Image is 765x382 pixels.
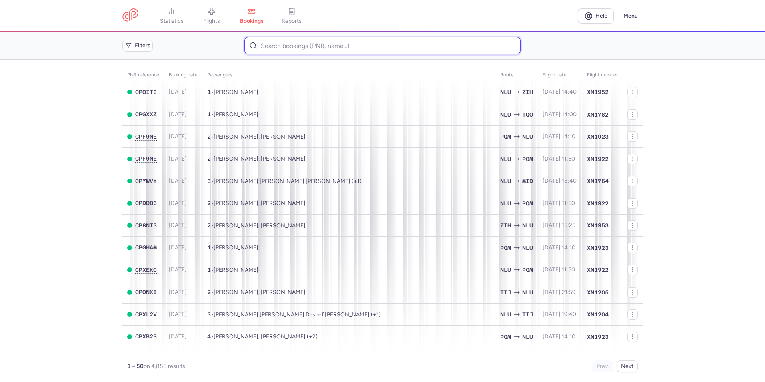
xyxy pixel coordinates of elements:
span: Paula VAZQUEZ TEPETITLA, Alma Hazel ZAMORA SALAZAR, Ricardo GARCIA ROBLES [214,178,362,185]
span: Filters [135,42,150,49]
span: Thomas Raymond WEST JR [214,89,258,96]
span: XN1764 [587,177,609,185]
th: Booking date [164,69,202,81]
span: CPGXXZ [135,111,157,117]
span: NLU [522,332,533,341]
span: 2 [207,222,211,229]
span: 3 [207,178,211,184]
span: NLU [522,288,533,297]
span: XN1923 [587,133,609,141]
span: CPXL2V [135,311,157,318]
span: XN1953 [587,221,609,229]
span: [DATE] 19:40 [543,311,576,318]
span: 1 [207,89,211,95]
span: 4 [207,333,211,340]
span: flights [203,18,220,25]
span: • [207,178,362,185]
button: Next [617,360,638,372]
span: NLU [500,199,511,208]
a: Help [578,8,614,24]
span: • [207,333,318,340]
span: NLU [500,177,511,185]
span: • [207,155,306,162]
span: TIJ [500,288,511,297]
button: CPGHAM [135,244,157,251]
span: [DATE] 15:25 [543,222,575,229]
span: NLU [500,155,511,163]
span: • [207,222,306,229]
span: [DATE] [169,88,187,95]
span: [DATE] [169,155,187,162]
span: XN1922 [587,155,609,163]
span: TQO [522,110,533,119]
a: reports [272,7,312,25]
button: CPQNXI [135,289,157,296]
span: [DATE] 11:50 [543,200,575,207]
th: Passengers [202,69,495,81]
span: Joshua Hugh EGLESE [214,267,258,273]
button: CPF9NE [135,133,157,140]
span: [DATE] 14:10 [543,333,575,340]
button: CPXB2S [135,333,157,340]
span: 1 [207,244,211,251]
span: [DATE] [169,311,187,318]
span: [DATE] [169,200,187,207]
span: Joshua Hugh EGLESE [214,244,258,251]
span: CP7WVY [135,178,157,184]
button: CPXEKC [135,267,157,273]
span: [DATE] 14:10 [543,244,575,251]
button: CPXL2V [135,311,157,318]
span: bookings [240,18,264,25]
span: XN1952 [587,88,609,96]
span: NLU [522,221,533,230]
span: Gerrit Willem LUIMES, Dirk Christiaan DE REUS [214,133,306,140]
span: 2 [207,155,211,162]
button: CPDDB6 [135,200,157,207]
button: CPOIT8 [135,89,157,96]
span: Help [595,13,607,19]
button: CP8NT3 [135,222,157,229]
button: CP7WVY [135,178,157,185]
span: [DATE] [169,133,187,140]
span: PQM [500,332,511,341]
span: CPOIT8 [135,89,157,95]
span: TIJ [522,310,533,319]
span: NLU [500,310,511,319]
span: 2 [207,289,211,295]
span: 2 [207,133,211,140]
span: Norma MENDOZA ORTIZ, Ashanty Dasnef RAMIREZ MENDOZA, Cassandra RAMIREZ MENDOZA [214,311,381,318]
span: [DATE] 21:59 [543,289,575,296]
span: NLU [500,110,511,119]
span: XN1922 [587,199,609,207]
span: • [207,89,258,96]
input: Search bookings (PNR, name...) [244,37,520,54]
span: • [207,244,258,251]
span: XN1782 [587,111,609,119]
a: bookings [232,7,272,25]
span: statistics [160,18,184,25]
span: XN1923 [587,333,609,341]
span: NLU [500,88,511,97]
span: [DATE] [169,177,187,184]
span: [DATE] [169,111,187,118]
span: [DATE] 14:40 [543,88,577,95]
span: • [207,311,381,318]
span: XN1205 [587,288,609,296]
span: Clement MOUILLARD [214,111,258,118]
span: • [207,267,258,273]
span: [DATE] 18:40 [543,177,577,184]
th: Route [495,69,538,81]
th: PNR reference [122,69,164,81]
span: CPF9NE [135,155,157,162]
th: flight date [538,69,582,81]
span: 1 [207,111,211,117]
span: [DATE] [169,266,187,273]
span: Cecilia SALINAS, Agustin Horacio OTAMENDI, Inaki OTAMENDI, Felipe OTAMENDI [214,333,318,340]
span: reports [282,18,302,25]
span: [DATE] 14:00 [543,111,577,118]
a: CitizenPlane red outlined logo [122,8,138,23]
